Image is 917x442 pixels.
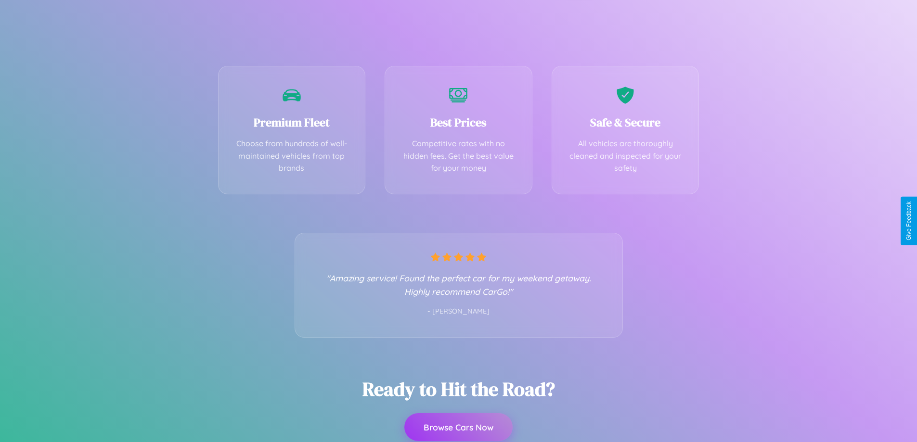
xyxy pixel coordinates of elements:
h3: Best Prices [400,114,517,130]
div: Give Feedback [905,202,912,240]
p: "Amazing service! Found the perfect car for my weekend getaway. Highly recommend CarGo!" [314,271,603,298]
p: - [PERSON_NAME] [314,305,603,318]
button: Browse Cars Now [404,413,513,441]
p: All vehicles are thoroughly cleaned and inspected for your safety [567,138,685,175]
h3: Safe & Secure [567,114,685,130]
p: Competitive rates with no hidden fees. Get the best value for your money [400,138,517,175]
h3: Premium Fleet [233,114,351,130]
h2: Ready to Hit the Road? [362,376,555,402]
p: Choose from hundreds of well-maintained vehicles from top brands [233,138,351,175]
